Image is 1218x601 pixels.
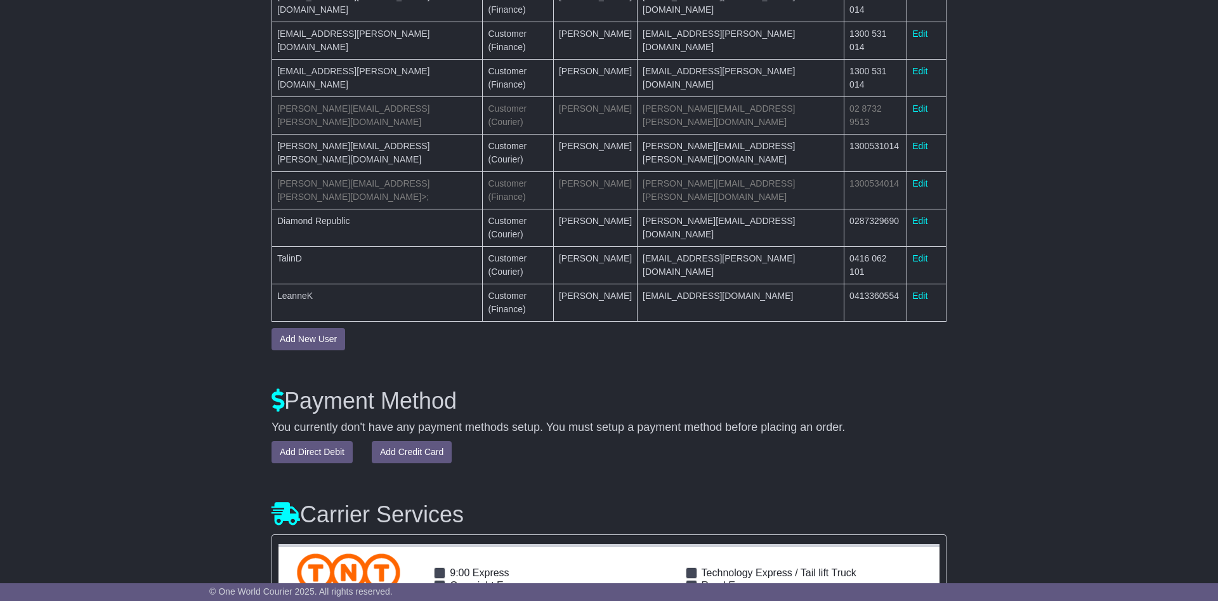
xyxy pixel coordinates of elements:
[553,209,637,246] td: [PERSON_NAME]
[553,246,637,284] td: [PERSON_NAME]
[272,59,483,96] td: [EMAIL_ADDRESS][PERSON_NAME][DOMAIN_NAME]
[483,171,554,209] td: Customer (Finance)
[844,22,907,59] td: 1300 531 014
[272,441,353,463] button: Add Direct Debit
[553,134,637,171] td: [PERSON_NAME]
[912,291,927,301] a: Edit
[272,96,483,134] td: [PERSON_NAME][EMAIL_ADDRESS][PERSON_NAME][DOMAIN_NAME]
[912,29,927,39] a: Edit
[272,246,483,284] td: TalinD
[638,284,844,321] td: [EMAIL_ADDRESS][DOMAIN_NAME]
[912,141,927,151] a: Edit
[372,441,452,463] button: Add Credit Card
[912,253,927,263] a: Edit
[702,567,856,578] span: Technology Express / Tail lift Truck
[483,59,554,96] td: Customer (Finance)
[483,22,554,59] td: Customer (Finance)
[844,284,907,321] td: 0413360554
[272,134,483,171] td: [PERSON_NAME][EMAIL_ADDRESS][PERSON_NAME][DOMAIN_NAME]
[483,96,554,134] td: Customer (Courier)
[483,134,554,171] td: Customer (Courier)
[297,553,400,591] img: TNT Domestic
[553,59,637,96] td: [PERSON_NAME]
[553,171,637,209] td: [PERSON_NAME]
[844,209,907,246] td: 0287329690
[638,209,844,246] td: [PERSON_NAME][EMAIL_ADDRESS][DOMAIN_NAME]
[450,567,509,578] span: 9:00 Express
[844,246,907,284] td: 0416 062 101
[638,246,844,284] td: [EMAIL_ADDRESS][PERSON_NAME][DOMAIN_NAME]
[912,178,927,188] a: Edit
[912,103,927,114] a: Edit
[483,209,554,246] td: Customer (Courier)
[638,171,844,209] td: [PERSON_NAME][EMAIL_ADDRESS][PERSON_NAME][DOMAIN_NAME]
[638,22,844,59] td: [EMAIL_ADDRESS][PERSON_NAME][DOMAIN_NAME]
[553,284,637,321] td: [PERSON_NAME]
[272,284,483,321] td: LeanneK
[483,246,554,284] td: Customer (Courier)
[272,328,345,350] button: Add New User
[272,209,483,246] td: Diamond Republic
[483,284,554,321] td: Customer (Finance)
[702,580,766,591] span: Road Express
[272,502,946,527] h3: Carrier Services
[844,96,907,134] td: 02 8732 9513
[638,59,844,96] td: [EMAIL_ADDRESS][PERSON_NAME][DOMAIN_NAME]
[272,171,483,209] td: [PERSON_NAME][EMAIL_ADDRESS][PERSON_NAME][DOMAIN_NAME]>;
[638,96,844,134] td: [PERSON_NAME][EMAIL_ADDRESS][PERSON_NAME][DOMAIN_NAME]
[844,134,907,171] td: 1300531014
[272,22,483,59] td: [EMAIL_ADDRESS][PERSON_NAME][DOMAIN_NAME]
[553,96,637,134] td: [PERSON_NAME]
[272,388,946,414] h3: Payment Method
[450,580,534,591] span: Overnight Express
[638,134,844,171] td: [PERSON_NAME][EMAIL_ADDRESS][PERSON_NAME][DOMAIN_NAME]
[272,421,946,435] div: You currently don't have any payment methods setup. You must setup a payment method before placin...
[912,66,927,76] a: Edit
[209,586,393,597] span: © One World Courier 2025. All rights reserved.
[844,59,907,96] td: 1300 531 014
[844,171,907,209] td: 1300534014
[912,216,927,226] a: Edit
[553,22,637,59] td: [PERSON_NAME]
